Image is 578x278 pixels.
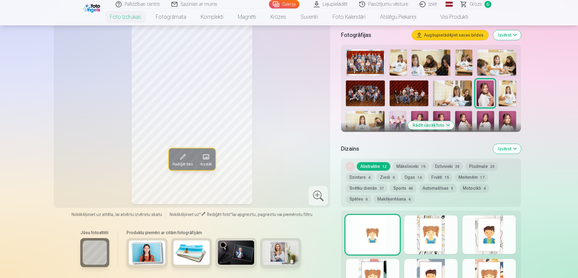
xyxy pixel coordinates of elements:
span: 6 [393,175,395,180]
button: Meitenēm17 [455,173,488,182]
span: 15 [421,165,425,169]
span: Rediģēt foto [207,212,230,217]
span: 4 [368,175,370,180]
span: Aizstāt [200,162,212,166]
button: Abstraktie12 [357,162,390,171]
span: " [199,212,201,217]
button: Dzīvnieki28 [431,162,463,171]
a: Fotogrāmata [148,8,193,25]
h5: Dizains [341,145,488,153]
span: 4 [408,197,410,201]
button: Svētku dienās37 [346,184,387,192]
span: " [230,212,232,217]
span: 6 [366,197,368,201]
button: Frukti15 [428,173,452,182]
a: Magnēti [231,8,263,25]
span: 12 [382,165,387,169]
span: 20 [490,165,494,169]
span: lai apgrieztu, pagrieztu vai piemērotu filtru [232,212,312,217]
button: Rādīt vairāk foto [408,121,454,129]
a: Komplekti [193,8,231,25]
span: 37 [379,186,384,191]
span: Grozs [470,1,482,8]
span: 15 [445,175,449,180]
button: Izvērst [493,30,521,40]
span: 28 [455,165,459,169]
button: Mākslinieki15 [393,162,429,171]
a: Krūzes [263,8,293,25]
h6: Produktu piemēri ar citām fotogrāfijām [124,230,303,236]
a: Suvenīri [293,8,325,25]
button: Automašīnas9 [419,184,457,192]
a: Foto izdrukas [103,8,148,25]
img: /fa1 [83,2,102,13]
button: Spēles6 [346,195,371,203]
span: 4 [484,186,486,191]
button: Ogas14 [401,173,425,182]
button: Sports60 [390,184,417,192]
button: Aizstāt [196,148,215,170]
span: Noklikšķiniet uz [170,212,199,217]
span: 17 [480,175,484,180]
span: 14 [417,175,422,180]
h5: Fotogrāfijas [341,31,407,39]
button: Motocikli4 [459,184,489,192]
button: Makšķerēšana4 [374,195,414,203]
a: Atslēgu piekariņi [373,8,423,25]
button: Dzintars4 [346,173,374,182]
button: Izvērst [493,144,521,154]
span: Rediģēt foto [172,162,193,166]
button: Pludmale20 [465,162,498,171]
a: Visi produkti [423,8,475,25]
span: 9 [451,186,453,191]
button: Rediģēt foto [169,148,196,170]
h6: Jūsu fotoattēli [80,230,109,236]
span: 6 [484,1,491,8]
span: 60 [409,186,413,191]
span: Noklikšķiniet uz attēla, lai atvērtu izvērstu skatu [72,211,162,217]
button: Ziedi6 [376,173,398,182]
button: Augšupielādējiet savas bildes [412,30,488,40]
a: Foto kalendāri [325,8,373,25]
